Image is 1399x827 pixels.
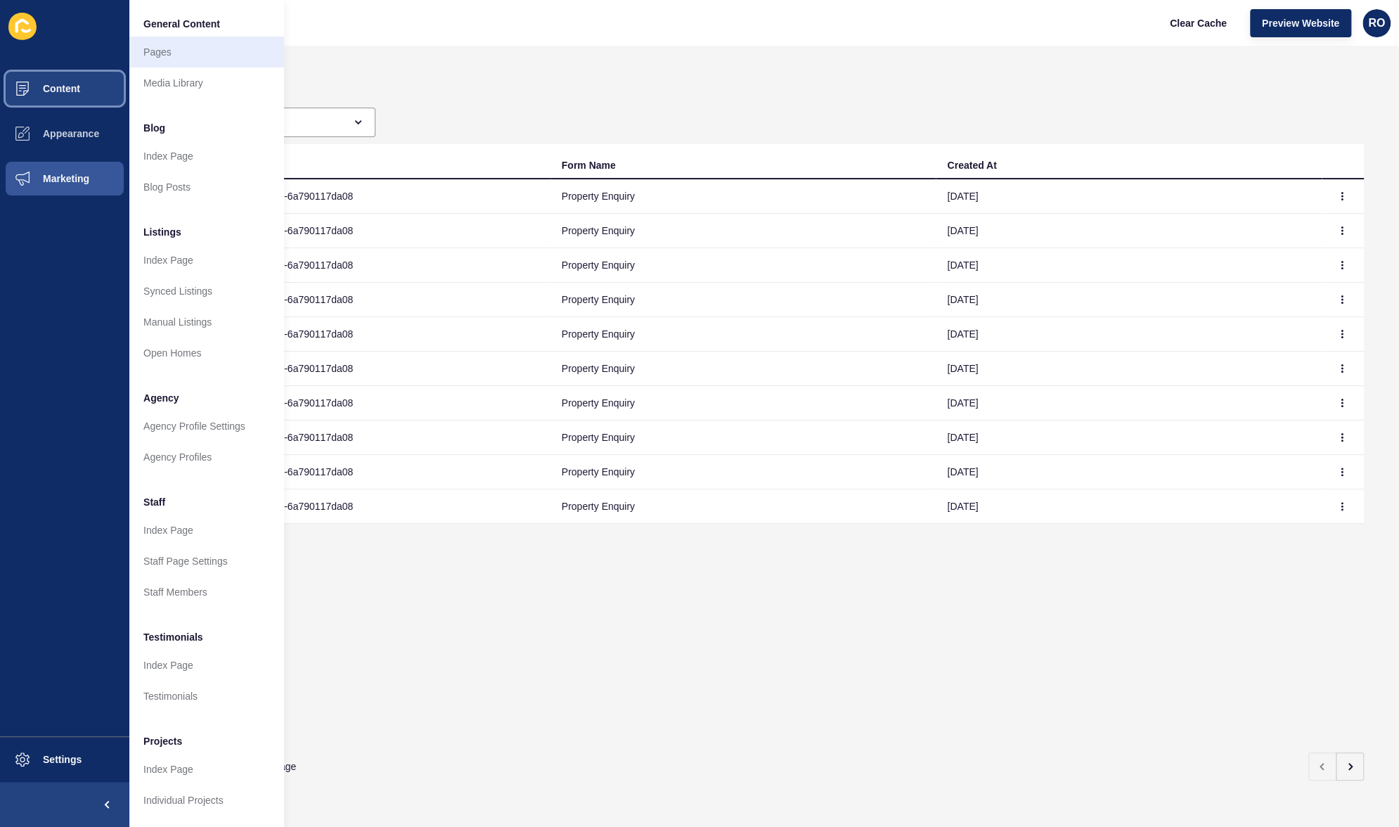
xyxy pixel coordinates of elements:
span: Testimonials [143,630,203,644]
td: [DATE] [936,179,1322,214]
a: Agency Profile Settings [129,411,284,442]
a: Index Page [129,650,284,681]
a: Staff Page Settings [129,546,284,577]
span: Staff [143,495,165,509]
button: Clear Cache [1158,9,1239,37]
span: Listings [143,225,181,239]
td: Property Enquiry [550,248,936,283]
td: Property Enquiry [550,352,936,386]
td: Property Enquiry [550,214,936,248]
td: fb81ba84-425f-11f0-9f25-6a790117da08 [165,179,550,214]
td: fb81ba84-425f-11f0-9f25-6a790117da08 [165,214,550,248]
td: fb81ba84-425f-11f0-9f25-6a790117da08 [165,317,550,352]
a: Testimonials [129,681,284,712]
button: Preview Website [1250,9,1351,37]
td: [DATE] [936,352,1322,386]
td: Property Enquiry [550,283,936,317]
a: Pages [129,37,284,68]
a: Index Page [129,245,284,276]
td: [DATE] [936,283,1322,317]
td: Property Enquiry [550,455,936,489]
td: Property Enquiry [550,317,936,352]
a: Media Library [129,68,284,98]
td: [DATE] [936,421,1322,455]
td: fb81ba84-425f-11f0-9f25-6a790117da08 [165,248,550,283]
td: fb81ba84-425f-11f0-9f25-6a790117da08 [165,421,550,455]
td: [DATE] [936,489,1322,524]
td: [DATE] [936,214,1322,248]
td: Property Enquiry [550,489,936,524]
td: fb81ba84-425f-11f0-9f25-6a790117da08 [165,386,550,421]
span: General Content [143,17,220,31]
div: Form Name [562,158,616,172]
a: Individual Projects [129,785,284,816]
a: Index Page [129,141,284,172]
td: [DATE] [936,248,1322,283]
td: fb81ba84-425f-11f0-9f25-6a790117da08 [165,283,550,317]
td: Property Enquiry [550,179,936,214]
td: [DATE] [936,317,1322,352]
td: fb81ba84-425f-11f0-9f25-6a790117da08 [165,489,550,524]
td: Property Enquiry [550,421,936,455]
td: [DATE] [936,386,1322,421]
a: Open Homes [129,338,284,368]
td: fb81ba84-425f-11f0-9f25-6a790117da08 [165,352,550,386]
a: Staff Members [129,577,284,608]
a: Blog Posts [129,172,284,203]
span: Preview Website [1262,16,1339,30]
td: fb81ba84-425f-11f0-9f25-6a790117da08 [165,455,550,489]
td: [DATE] [936,455,1322,489]
span: Projects [143,734,182,748]
a: Index Page [129,515,284,546]
td: Property Enquiry [550,386,936,421]
a: Synced Listings [129,276,284,307]
a: Index Page [129,754,284,785]
div: Created At [947,158,996,172]
span: Clear Cache [1170,16,1227,30]
a: Agency Profiles [129,442,284,473]
span: RO [1368,16,1385,30]
h1: Submissions [165,81,1364,101]
span: Blog [143,121,165,135]
a: Manual Listings [129,307,284,338]
span: Agency [143,391,179,405]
